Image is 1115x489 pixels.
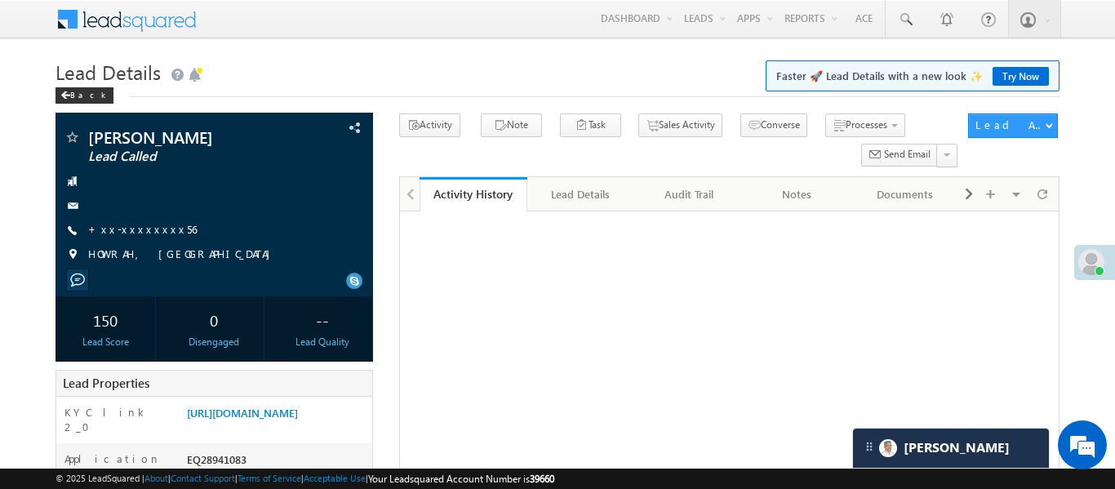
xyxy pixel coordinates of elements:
button: Processes [825,113,905,137]
div: Audit Trail [649,184,729,204]
a: Activity History [420,177,527,211]
div: EQ28941083 [183,451,372,474]
div: Notes [757,184,837,204]
a: Audit Trail [636,177,744,211]
span: © 2025 LeadSquared | | | | | [56,471,554,487]
a: Terms of Service [238,473,301,483]
div: Lead Score [60,335,151,349]
label: KYC link 2_0 [64,405,171,434]
button: Converse [740,113,807,137]
div: Disengaged [168,335,260,349]
button: Note [481,113,542,137]
a: +xx-xxxxxxxx56 [88,222,197,236]
span: Send Email [884,147,931,162]
div: carter-dragCarter[PERSON_NAME] [852,428,1050,469]
div: 0 [168,305,260,335]
button: Lead Actions [968,113,1058,138]
span: Your Leadsquared Account Number is [368,473,554,485]
a: Try Now [993,67,1049,86]
div: Lead Details [540,184,620,204]
div: -- [277,305,368,335]
img: Carter [879,439,897,457]
button: Send Email [861,144,938,167]
a: Acceptable Use [304,473,366,483]
span: [PERSON_NAME] [88,129,284,145]
span: Faster 🚀 Lead Details with a new look ✨ [776,68,1049,84]
div: Lead Quality [277,335,368,349]
button: Task [560,113,621,137]
span: HOWRAH, [GEOGRAPHIC_DATA] [88,247,278,263]
span: Lead Properties [63,375,149,391]
a: Back [56,87,122,100]
a: Contact Support [171,473,235,483]
span: Lead Details [56,59,161,85]
span: Processes [846,118,887,131]
div: Back [56,87,113,104]
span: Lead Called [88,149,284,165]
a: Documents [851,177,959,211]
a: [URL][DOMAIN_NAME] [187,406,298,420]
div: Documents [864,184,944,204]
img: carter-drag [863,440,876,453]
button: Sales Activity [638,113,722,137]
div: 150 [60,305,151,335]
span: 39660 [530,473,554,485]
a: Lead Details [527,177,635,211]
div: Lead Actions [975,118,1045,132]
button: Activity [399,113,460,137]
a: About [144,473,168,483]
a: Notes [744,177,851,211]
span: Carter [904,440,1010,456]
label: Application Number [64,451,171,481]
div: Activity History [432,186,515,202]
